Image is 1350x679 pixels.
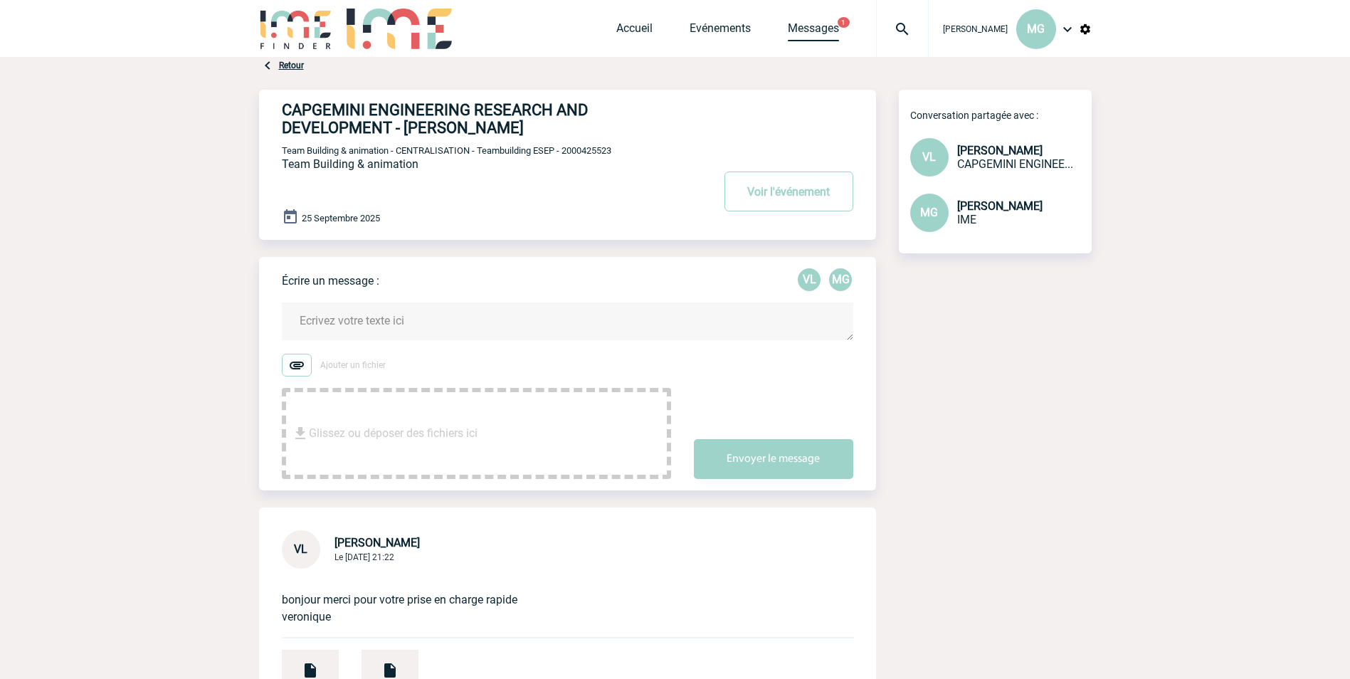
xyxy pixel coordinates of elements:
a: Retour [279,60,304,70]
span: Glissez ou déposer des fichiers ici [309,398,478,469]
a: Accueil [616,21,653,41]
span: MG [920,206,938,219]
span: Team Building & animation [282,157,418,171]
img: file_download.svg [292,425,309,442]
span: IME [957,213,976,226]
span: Team Building & animation - CENTRALISATION - Teambuilding ESEP - 2000425523 [282,145,611,156]
a: Messages [788,21,839,41]
div: Miléna GERARD [829,268,852,291]
a: RIB (5).pdf [339,658,418,671]
a: Evénements [690,21,751,41]
p: bonjour merci pour votre prise en charge rapide veronique [282,569,813,626]
p: Écrire un message : [282,274,379,288]
span: VL [922,150,936,164]
p: VL [798,268,821,291]
button: 1 [838,17,850,28]
span: CAPGEMINI ENGINEERING RESEARCH AND DEVELOPMENT [957,157,1073,171]
span: [PERSON_NAME] [943,24,1008,34]
span: [PERSON_NAME] [334,536,420,549]
button: Voir l'événement [724,172,853,211]
p: Conversation partagée avec : [910,110,1092,121]
span: Le [DATE] 21:22 [334,552,394,562]
span: [PERSON_NAME] [957,199,1043,213]
p: MG [829,268,852,291]
img: IME-Finder [259,9,333,49]
span: Ajouter un fichier [320,360,386,370]
button: Envoyer le message [694,439,853,479]
a: DEVIS VIERGE trame - TRAME DEVIS (7).pdf [259,658,339,671]
div: Véronique LEVEQUE [798,268,821,291]
span: MG [1027,22,1045,36]
h4: CAPGEMINI ENGINEERING RESEARCH AND DEVELOPMENT - [PERSON_NAME] [282,101,670,137]
span: [PERSON_NAME] [957,144,1043,157]
span: VL [294,542,307,556]
span: 25 Septembre 2025 [302,213,380,223]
